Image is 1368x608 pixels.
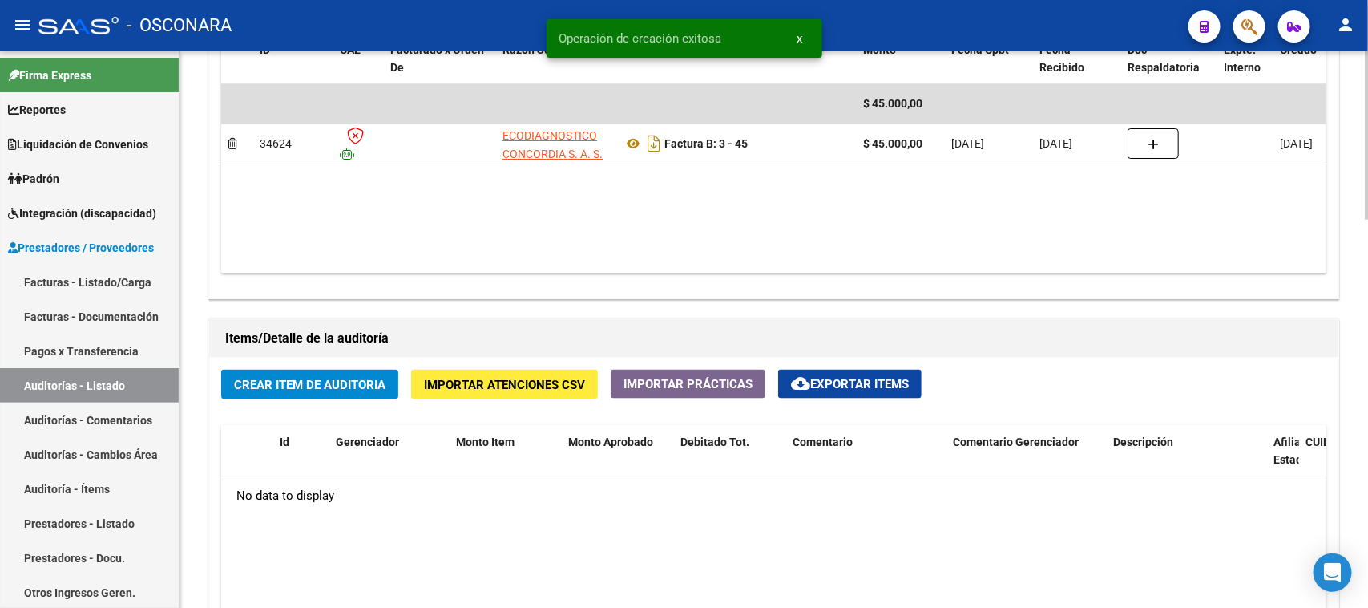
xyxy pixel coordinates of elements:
i: Descargar documento [644,131,664,156]
datatable-header-cell: Fecha Recibido [1033,33,1121,86]
span: x [797,31,803,46]
div: No data to display [221,476,1326,517]
span: Gerenciador [336,436,399,448]
span: Comentario Gerenciador [953,436,1079,448]
span: Firma Express [8,67,91,84]
span: [DATE] [951,137,984,150]
span: Monto Aprobado [568,436,653,448]
datatable-header-cell: Expte. Interno [1217,33,1273,86]
strong: Factura B: 3 - 45 [664,137,748,150]
span: Facturado x Orden De [390,43,484,75]
button: x [785,24,816,53]
datatable-header-cell: Monto Item [450,425,562,496]
datatable-header-cell: Comentario [786,425,946,496]
span: 34624 [260,137,292,150]
span: Operación de creación exitosa [559,30,722,47]
span: Comentario [793,436,853,448]
datatable-header-cell: Comentario Gerenciador [946,425,1107,496]
span: CUIL [1305,436,1330,448]
span: - OSCONARA [127,8,232,43]
h1: Items/Detalle de la auditoría [225,326,1322,351]
span: Descripción [1113,436,1173,448]
strong: $ 45.000,00 [863,137,922,150]
span: Exportar Items [791,377,909,391]
datatable-header-cell: Descripción [1107,425,1267,496]
span: Doc Respaldatoria [1128,43,1200,75]
datatable-header-cell: Id [273,425,329,496]
button: Importar Prácticas [611,370,765,399]
datatable-header-cell: Debitado Tot. [674,425,786,496]
datatable-header-cell: ID [253,33,333,86]
span: Monto Item [456,436,515,448]
span: Afiliado Estado [1273,436,1314,467]
mat-icon: menu [13,15,32,34]
mat-icon: person [1336,15,1355,34]
datatable-header-cell: Facturado x Orden De [384,33,496,86]
datatable-header-cell: Razon Social [496,33,616,86]
span: Integración (discapacidad) [8,205,156,222]
span: Id [280,436,289,448]
mat-icon: cloud_download [791,374,810,393]
button: Importar Atenciones CSV [411,370,598,399]
span: Padrón [8,170,59,188]
span: $ 45.000,00 [863,97,922,110]
datatable-header-cell: CAE [333,33,384,86]
span: ECODIAGNOSTICO CONCORDIA S. A. S. [502,129,603,160]
span: Debitado Tot. [680,436,749,448]
div: Open Intercom Messenger [1314,553,1352,592]
datatable-header-cell: Gerenciador [329,425,450,496]
span: Fecha Recibido [1039,43,1084,75]
span: [DATE] [1280,137,1313,150]
span: [DATE] [1039,137,1072,150]
span: Crear Item de Auditoria [234,378,385,392]
datatable-header-cell: Afiliado Estado [1267,425,1299,496]
button: Exportar Items [778,370,922,399]
span: Liquidación de Convenios [8,136,148,153]
span: Prestadores / Proveedores [8,239,154,257]
button: Crear Item de Auditoria [221,370,398,399]
span: Importar Prácticas [623,377,753,391]
datatable-header-cell: Monto Aprobado [562,425,674,496]
span: Expte. Interno [1224,43,1261,75]
span: Importar Atenciones CSV [424,378,585,392]
datatable-header-cell: Fecha Cpbt [945,33,1033,86]
datatable-header-cell: Doc Respaldatoria [1121,33,1217,86]
span: Reportes [8,101,66,119]
datatable-header-cell: Monto [857,33,945,86]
